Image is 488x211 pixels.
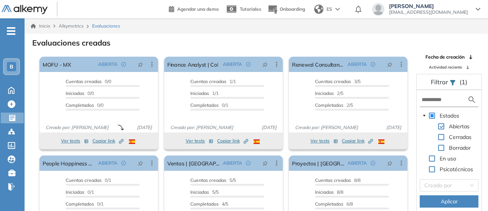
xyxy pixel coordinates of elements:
span: Completados [315,102,343,108]
span: Iniciadas [190,90,209,96]
span: Copiar link [342,137,373,144]
span: 0/0 [66,90,94,96]
button: pushpin [132,157,149,169]
a: Agendar una demo [169,4,219,13]
span: Fecha de creación [425,54,465,61]
button: pushpin [381,58,398,70]
button: Copiar link [217,136,248,146]
span: Completados [190,102,219,108]
button: Onboarding [267,1,305,18]
span: Iniciadas [66,90,84,96]
span: 8/8 [315,177,361,183]
span: Estados [440,112,459,119]
span: check-circle [246,62,251,67]
span: Estados [438,111,461,120]
img: ESP [254,139,260,144]
span: Completados [66,201,94,207]
span: B [10,64,13,70]
span: [DATE] [259,124,280,131]
span: Iniciadas [66,189,84,195]
span: Cuentas creadas [66,177,102,183]
span: [DATE] [134,124,155,131]
img: search icon [467,95,476,105]
span: (1) [460,77,467,87]
img: world [314,5,323,14]
button: Ver tests [310,136,338,146]
span: 0/0 [66,102,104,108]
span: 1/1 [190,90,219,96]
span: 5/5 [190,189,219,195]
span: Cuentas creadas [190,177,226,183]
span: Cuentas creadas [315,79,351,84]
span: 1/1 [190,79,236,84]
span: Agendar una demo [177,6,219,12]
span: Evaluaciones [92,23,120,29]
img: Logo [2,5,48,15]
a: Finance Analyst | Col [167,57,218,72]
span: 0/1 [66,189,94,195]
a: Ventas | [GEOGRAPHIC_DATA] (Nuevo) [167,155,220,171]
button: pushpin [257,157,274,169]
span: check-circle [121,62,126,67]
span: 3/5 [315,79,361,84]
span: Completados [190,201,219,207]
span: Completados [66,102,94,108]
span: pushpin [387,61,392,67]
span: [PERSON_NAME] [389,3,468,9]
span: Creado por: [PERSON_NAME] [292,124,361,131]
span: check-circle [246,161,251,165]
span: check-circle [121,161,126,165]
button: pushpin [132,58,149,70]
span: ABIERTA [223,61,242,68]
span: Copiar link [217,137,248,144]
button: Ver tests [61,136,89,146]
span: 0/1 [190,102,228,108]
span: 0/1 [66,177,111,183]
span: Cuentas creadas [66,79,102,84]
span: ABIERTA [98,61,117,68]
span: pushpin [138,160,143,166]
div: Widget de chat [350,122,488,211]
span: Iniciadas [315,189,334,195]
span: pushpin [138,61,143,67]
a: Renewal Consultant - Upselling [292,57,345,72]
button: Ver tests [186,136,213,146]
span: Filtrar [431,78,450,86]
a: Proyectos | [GEOGRAPHIC_DATA] (Nueva) [292,155,345,171]
span: pushpin [262,160,268,166]
span: 5/5 [190,177,236,183]
span: Cuentas creadas [190,79,226,84]
button: Copiar link [92,136,124,146]
span: Iniciadas [190,189,209,195]
span: Creado por: [PERSON_NAME] [167,124,236,131]
span: Iniciadas [315,90,334,96]
button: Copiar link [342,136,373,146]
span: 4/5 [190,201,228,207]
span: ABIERTA [348,61,367,68]
a: People Happiness Manager [43,155,95,171]
span: ABIERTA [223,160,242,167]
i: - [7,30,15,32]
iframe: Chat Widget [350,122,488,211]
h3: Evaluaciones creadas [32,38,110,47]
span: Abiertas [447,122,471,131]
span: Alkymetrics [59,23,84,29]
span: Tutoriales [240,6,261,12]
span: [EMAIL_ADDRESS][DOMAIN_NAME] [389,9,468,15]
span: 8/8 [315,189,343,195]
span: 2/5 [315,102,353,108]
span: Onboarding [280,6,305,12]
a: Inicio [31,23,50,29]
span: Copiar link [92,137,124,144]
span: ABIERTA [348,160,367,167]
span: caret-down [422,114,426,118]
span: 0/0 [66,79,111,84]
span: Cuentas creadas [315,177,351,183]
img: arrow [335,8,340,11]
button: pushpin [257,58,274,70]
span: 2/5 [315,90,343,96]
span: check-circle [371,62,375,67]
span: Creado por: [PERSON_NAME] [43,124,112,131]
span: Completados [315,201,343,207]
span: pushpin [262,61,268,67]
